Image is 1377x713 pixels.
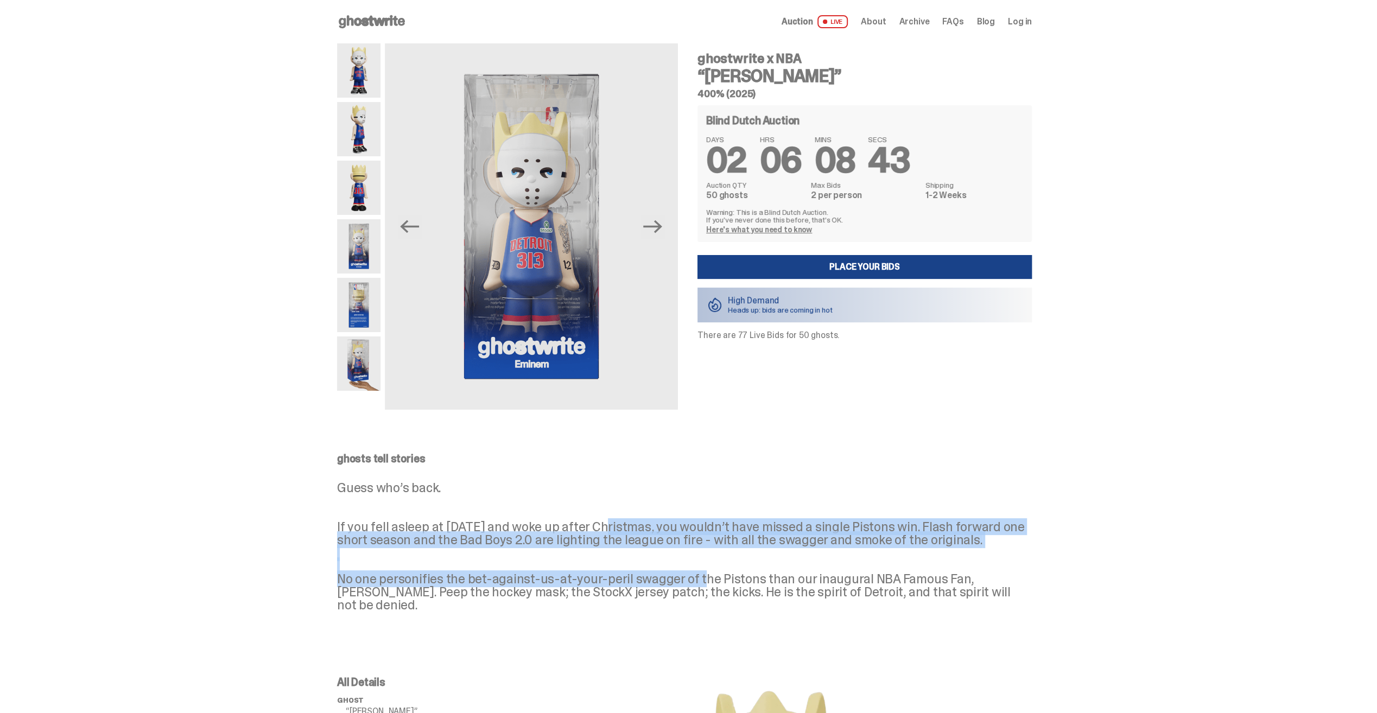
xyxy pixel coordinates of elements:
[706,138,747,183] span: 02
[942,17,963,26] a: FAQs
[706,191,804,200] dd: 50 ghosts
[337,696,364,705] span: ghost
[697,89,1032,99] h5: 400% (2025)
[782,17,813,26] span: Auction
[706,115,799,126] h4: Blind Dutch Auction
[811,191,919,200] dd: 2 per person
[811,181,919,189] dt: Max Bids
[760,136,802,143] span: HRS
[782,15,848,28] a: Auction LIVE
[337,336,380,391] img: eminem%20scale.png
[337,219,380,273] img: Eminem_NBA_400_12.png
[697,67,1032,85] h3: “[PERSON_NAME]”
[706,225,812,234] a: Here's what you need to know
[385,43,678,410] img: Eminem_NBA_400_12.png
[641,215,665,239] button: Next
[925,191,1023,200] dd: 1-2 Weeks
[817,15,848,28] span: LIVE
[697,331,1032,340] p: There are 77 Live Bids for 50 ghosts.
[337,453,1032,464] p: ghosts tell stories
[697,52,1032,65] h4: ghostwrite x NBA
[868,136,910,143] span: SECS
[337,481,1032,612] p: Guess who’s back. If you fell asleep at [DATE] and woke up after Christmas, you wouldn’t have mis...
[1008,17,1032,26] a: Log in
[899,17,929,26] a: Archive
[706,181,804,189] dt: Auction QTY
[337,161,380,215] img: Copy%20of%20Eminem_NBA_400_6.png
[815,138,855,183] span: 08
[337,278,380,332] img: Eminem_NBA_400_13.png
[337,102,380,156] img: Copy%20of%20Eminem_NBA_400_3.png
[815,136,855,143] span: MINS
[861,17,886,26] a: About
[760,138,802,183] span: 06
[697,255,1032,279] a: Place your Bids
[706,136,747,143] span: DAYS
[398,215,422,239] button: Previous
[925,181,1023,189] dt: Shipping
[706,208,1023,224] p: Warning: This is a Blind Dutch Auction. If you’ve never done this before, that’s OK.
[337,43,380,98] img: Copy%20of%20Eminem_NBA_400_1.png
[977,17,995,26] a: Blog
[337,677,511,687] p: All Details
[728,296,833,305] p: High Demand
[868,138,910,183] span: 43
[728,306,833,314] p: Heads up: bids are coming in hot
